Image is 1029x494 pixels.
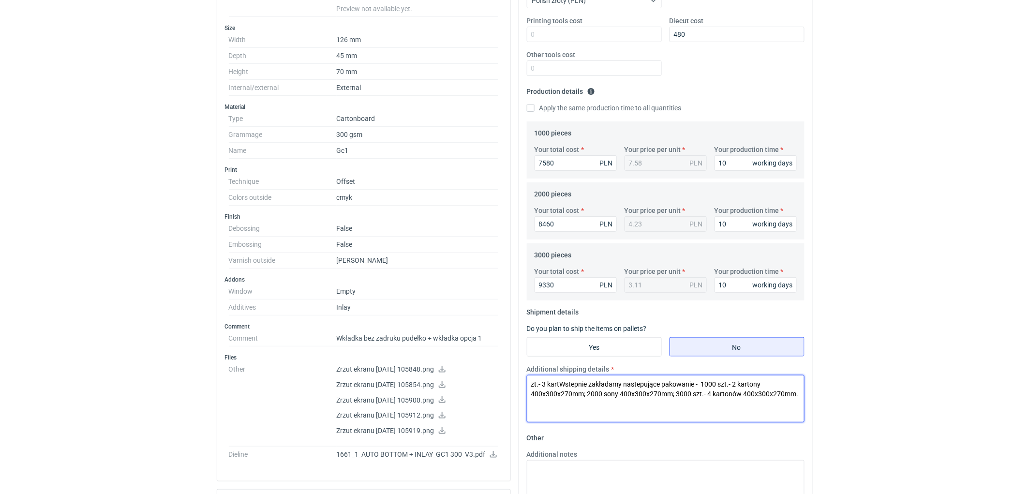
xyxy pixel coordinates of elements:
dt: Colors outside [229,190,337,206]
input: 0 [535,155,617,171]
input: 0 [715,155,797,171]
dd: Inlay [337,299,499,315]
label: Additional shipping details [527,364,610,374]
dd: [PERSON_NAME] [337,253,499,269]
label: Printing tools cost [527,16,583,26]
legend: Production details [527,84,595,95]
dt: Internal/external [229,80,337,96]
label: No [670,337,805,357]
label: Do you plan to ship the items on pallets? [527,325,647,332]
input: 0 [715,216,797,232]
dd: Empty [337,284,499,299]
div: working days [753,158,793,168]
input: 0 [670,27,805,42]
dt: Type [229,111,337,127]
h3: Files [225,354,503,361]
dd: 70 mm [337,64,499,80]
input: 0 [535,277,617,293]
textarea: zt.- 3 kartWstepnie zakładamy nastepujące pakowanie - 1000 szt.- 2 kartony 400x300x270mm; 2000 so... [527,375,805,422]
input: 0 [527,60,662,76]
div: working days [753,219,793,229]
span: Preview not available yet. [337,5,413,13]
h3: Finish [225,213,503,221]
div: working days [753,280,793,290]
p: Zrzut ekranu [DATE] 105912.png [337,411,499,420]
p: Zrzut ekranu [DATE] 105919.png [337,427,499,435]
dt: Grammage [229,127,337,143]
label: Yes [527,337,662,357]
dd: 45 mm [337,48,499,64]
dt: Width [229,32,337,48]
legend: 3000 pieces [535,247,572,259]
dt: Depth [229,48,337,64]
label: Your production time [715,267,779,276]
div: PLN [690,280,703,290]
p: Zrzut ekranu [DATE] 105848.png [337,365,499,374]
p: Zrzut ekranu [DATE] 105854.png [337,381,499,389]
dt: Window [229,284,337,299]
input: 0 [715,277,797,293]
dd: False [337,237,499,253]
legend: Shipment details [527,304,579,316]
legend: 1000 pieces [535,125,572,137]
dt: Other [229,361,337,447]
label: Your production time [715,145,779,154]
dd: Offset [337,174,499,190]
label: Your price per unit [625,206,681,215]
h3: Print [225,166,503,174]
input: 0 [527,27,662,42]
dd: cmyk [337,190,499,206]
legend: 2000 pieces [535,186,572,198]
p: Zrzut ekranu [DATE] 105900.png [337,396,499,405]
label: Your total cost [535,267,580,276]
dt: Comment [229,330,337,346]
dt: Dieline [229,447,337,466]
label: Apply the same production time to all quantities [527,103,682,113]
label: Other tools cost [527,50,576,60]
dd: 300 gsm [337,127,499,143]
label: Your price per unit [625,267,681,276]
label: Your price per unit [625,145,681,154]
dt: Technique [229,174,337,190]
dt: Additives [229,299,337,315]
dd: Cartonboard [337,111,499,127]
label: Your total cost [535,145,580,154]
dt: Varnish outside [229,253,337,269]
h3: Material [225,103,503,111]
dd: External [337,80,499,96]
p: 1661_1_AUTO BOTTOM + INLAY_GC1 300_V3.pdf [337,450,499,459]
dd: Wkładka bez zadruku pudełko + wkładka opcja 1 [337,330,499,346]
dt: Height [229,64,337,80]
div: PLN [690,158,703,168]
h3: Addons [225,276,503,284]
h3: Comment [225,323,503,330]
dt: Debossing [229,221,337,237]
label: Your production time [715,206,779,215]
label: Your total cost [535,206,580,215]
div: PLN [600,219,613,229]
dd: False [337,221,499,237]
legend: Other [527,430,544,442]
input: 0 [535,216,617,232]
h3: Size [225,24,503,32]
label: Additional notes [527,449,578,459]
dt: Embossing [229,237,337,253]
dt: Name [229,143,337,159]
dd: 126 mm [337,32,499,48]
label: Diecut cost [670,16,704,26]
div: PLN [600,158,613,168]
dd: Gc1 [337,143,499,159]
div: PLN [600,280,613,290]
div: PLN [690,219,703,229]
